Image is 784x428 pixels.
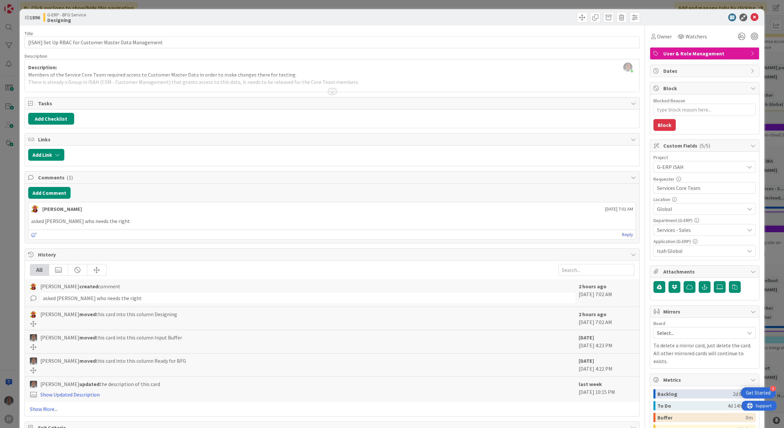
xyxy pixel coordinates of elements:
b: updated [79,381,99,387]
span: User & Role Management [663,50,747,57]
b: moved [79,357,96,364]
label: Title [25,31,33,36]
strong: Description: [28,64,57,71]
p: To delete a mirror card, just delete the card. All other mirrored cards will continue to exists. [653,341,756,365]
span: History [38,251,628,258]
button: Block [653,119,676,131]
span: Tasks [38,99,628,107]
span: [PERSON_NAME] this card into this column Ready for BFG [40,357,186,365]
span: Support [14,1,30,9]
button: Add Checklist [28,113,74,125]
button: Add Link [28,149,64,161]
button: Add Comment [28,187,71,199]
div: [DATE] 7:02 AM [579,310,634,327]
b: 2 hours ago [579,311,607,317]
span: Mirrors [663,308,747,316]
img: PS [30,381,37,388]
div: asked [PERSON_NAME] who needs the right [40,293,576,303]
div: Department (G-ERP) [653,218,756,223]
p: asked [PERSON_NAME] who needs the right [31,217,633,225]
span: [DATE] 7:02 AM [605,206,633,213]
img: LC [30,283,37,290]
b: 2 hours ago [579,283,607,290]
span: Owner [657,32,672,40]
div: 2d 8h 3m [733,389,753,398]
div: 4d 14h 39m [728,401,753,410]
b: Designing [47,17,86,23]
span: [PERSON_NAME] this card into this column Input Buffer [40,334,182,341]
b: moved [79,334,96,341]
div: All [30,264,49,275]
span: [PERSON_NAME] comment [40,282,120,290]
b: [DATE] [579,357,594,364]
div: [DATE] 7:02 AM [579,282,634,303]
a: Show More... [30,405,635,413]
img: PS [30,357,37,365]
span: ( 1 ) [67,174,73,181]
a: Reply [622,231,633,239]
span: Attachments [663,268,747,275]
div: [DATE] 10:15 PM [579,380,634,398]
span: Global [657,205,744,213]
div: [DATE] 4:23 PM [579,334,634,350]
input: Search... [558,264,634,276]
img: ZpNBD4BARTTTSPmcCHrinQHkN84PXMwn.jpg [623,63,632,72]
b: [DATE] [579,334,594,341]
span: G-ERP - BFG Service [47,12,86,17]
label: Requester [653,176,674,182]
img: LC [31,205,39,213]
span: Select... [657,328,741,337]
span: Comments [38,173,628,181]
b: last week [579,381,602,387]
span: [PERSON_NAME] this card into this column Designing [40,310,177,318]
div: [PERSON_NAME] [42,205,82,213]
a: Show Updated Description [40,391,100,398]
span: Dates [663,67,747,75]
div: Project [653,155,756,160]
div: Buffer [657,413,746,422]
span: Watchers [686,32,707,40]
span: Links [38,135,628,143]
div: Open Get Started checklist, remaining modules: 4 [741,387,776,398]
div: 4 [770,386,776,392]
span: ( 5/5 ) [699,142,710,149]
div: Backlog [657,389,733,398]
b: created [79,283,98,290]
span: ID [25,13,40,21]
img: LC [30,311,37,318]
div: 0m [746,413,753,422]
span: Isah Global [657,247,744,255]
b: 1896 [30,14,40,21]
div: Get Started [746,390,771,396]
b: moved [79,311,96,317]
div: To Do [657,401,728,410]
div: Application (G-ERP) [653,239,756,244]
label: Blocked Reason [653,98,685,104]
div: Location [653,197,756,202]
span: Metrics [663,376,747,384]
div: [DATE] 4:22 PM [579,357,634,373]
span: [PERSON_NAME] the description of this card [40,380,160,388]
span: Board [653,321,665,326]
img: PS [30,334,37,341]
p: Members of the Service Core Team required access to Customer Master Data in order to make changes... [28,71,636,79]
span: G-ERP ISAH [657,162,741,172]
span: Description [25,53,47,59]
span: Custom Fields [663,142,747,150]
span: Block [663,84,747,92]
span: Services - Sales [657,226,744,234]
input: type card name here... [25,36,640,48]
